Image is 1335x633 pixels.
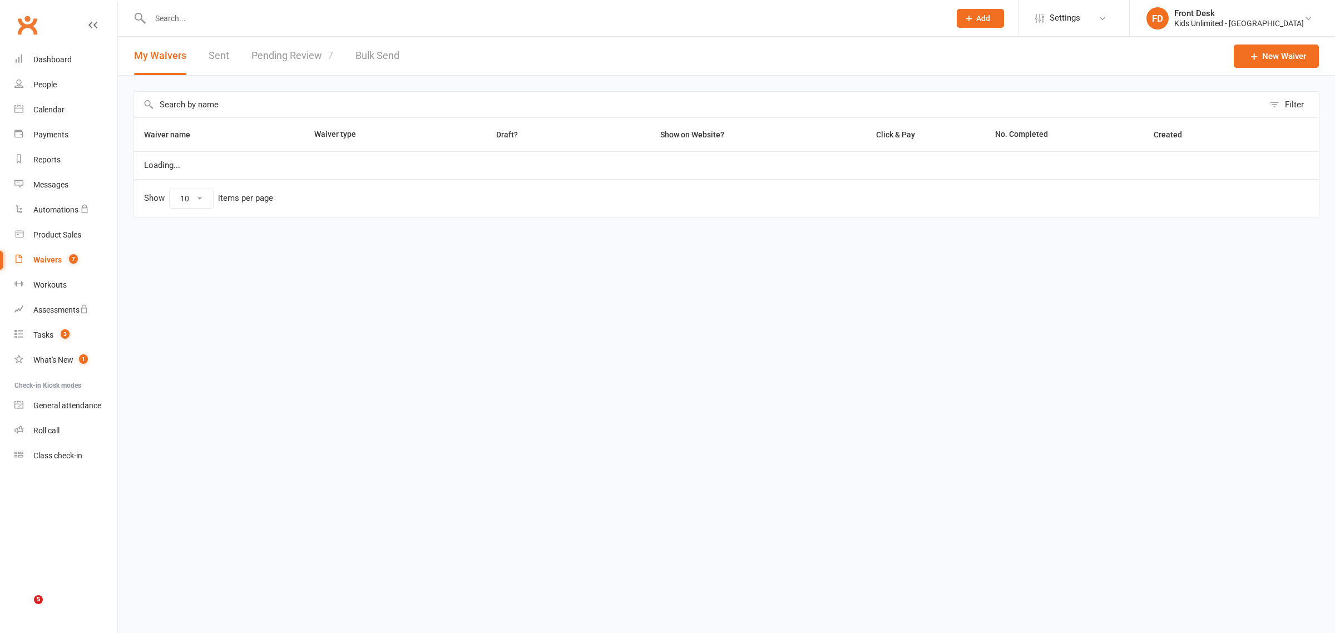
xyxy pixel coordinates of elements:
a: Clubworx [13,11,41,39]
span: 5 [34,595,43,604]
span: 7 [69,254,78,264]
a: Bulk Send [355,37,399,75]
div: Reports [33,155,61,164]
div: Product Sales [33,230,81,239]
input: Search... [147,11,942,26]
a: Reports [14,147,117,172]
a: Roll call [14,418,117,443]
div: General attendance [33,401,101,410]
div: What's New [33,355,73,364]
a: Dashboard [14,47,117,72]
div: Payments [33,130,68,139]
a: Automations [14,197,117,222]
div: Roll call [33,426,60,435]
div: Front Desk [1174,8,1304,18]
span: Add [976,14,990,23]
div: People [33,80,57,89]
div: Tasks [33,330,53,339]
button: Add [957,9,1004,28]
span: Show on Website? [660,130,724,139]
button: Draft? [486,128,530,141]
a: Calendar [14,97,117,122]
div: Automations [33,205,78,214]
input: Search by name [134,92,1264,117]
button: Created [1154,128,1194,141]
div: Class check-in [33,451,82,460]
a: Pending Review7 [251,37,333,75]
th: No. Completed [985,118,1144,151]
a: Assessments [14,298,117,323]
div: FD [1146,7,1169,29]
div: Filter [1285,98,1304,111]
a: What's New1 [14,348,117,373]
a: Messages [14,172,117,197]
div: items per page [218,194,273,203]
button: Filter [1264,92,1319,117]
a: Tasks 3 [14,323,117,348]
div: Workouts [33,280,67,289]
div: Messages [33,180,68,189]
iframe: Intercom live chat [11,595,38,622]
a: General attendance kiosk mode [14,393,117,418]
div: Calendar [33,105,65,114]
a: Payments [14,122,117,147]
button: My Waivers [134,37,186,75]
span: Settings [1050,6,1080,31]
div: Dashboard [33,55,72,64]
th: Waiver type [304,118,438,151]
button: Show on Website? [650,128,736,141]
td: Loading... [134,151,1319,179]
span: Created [1154,130,1194,139]
a: Product Sales [14,222,117,248]
button: Click & Pay [866,128,927,141]
div: Show [144,189,273,209]
a: Workouts [14,273,117,298]
span: 7 [328,50,333,61]
span: 1 [79,354,88,364]
span: 3 [61,329,70,339]
span: Draft? [496,130,518,139]
div: Assessments [33,305,88,314]
button: Waiver name [144,128,202,141]
a: Waivers 7 [14,248,117,273]
a: Sent [209,37,229,75]
div: Kids Unlimited - [GEOGRAPHIC_DATA] [1174,18,1304,28]
span: Click & Pay [876,130,915,139]
a: New Waiver [1234,44,1319,68]
span: Waiver name [144,130,202,139]
a: Class kiosk mode [14,443,117,468]
a: People [14,72,117,97]
div: Waivers [33,255,62,264]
